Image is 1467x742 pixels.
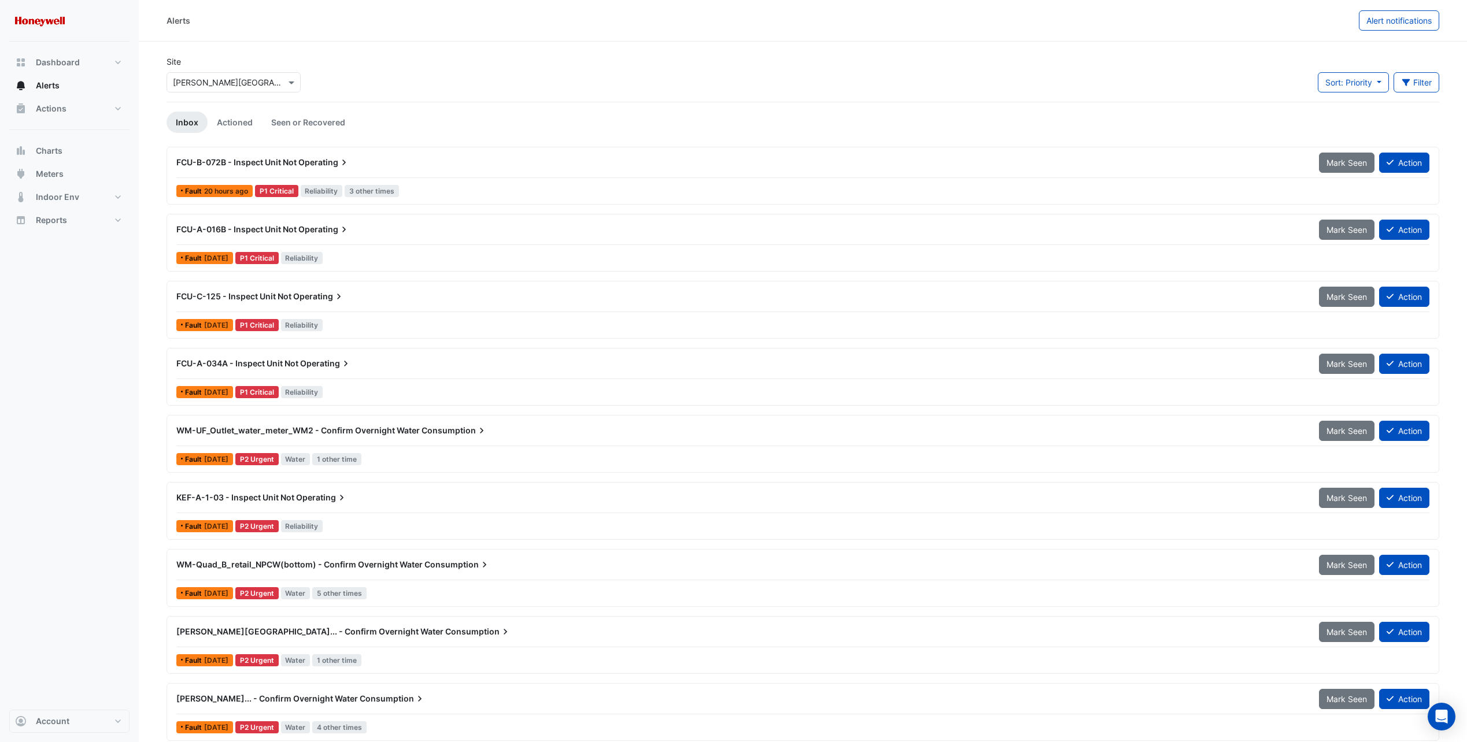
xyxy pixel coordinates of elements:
[1379,689,1429,709] button: Action
[1326,359,1367,369] span: Mark Seen
[360,693,426,704] span: Consumption
[204,388,228,396] span: Mon 25-Aug-2025 09:00 AEST
[1319,153,1374,173] button: Mark Seen
[1379,555,1429,575] button: Action
[293,291,345,302] span: Operating
[185,389,204,396] span: Fault
[1326,560,1367,570] span: Mark Seen
[176,157,297,167] span: FCU-B-072B - Inspect Unit Not
[185,724,204,731] span: Fault
[1326,158,1367,168] span: Mark Seen
[1366,16,1432,25] span: Alert notifications
[9,97,130,120] button: Actions
[281,721,311,733] span: Water
[312,721,367,733] span: 4 other times
[185,188,204,195] span: Fault
[345,185,399,197] span: 3 other times
[185,590,204,597] span: Fault
[281,587,311,599] span: Water
[185,523,204,530] span: Fault
[9,162,130,185] button: Meters
[1319,287,1374,307] button: Mark Seen
[185,322,204,329] span: Fault
[424,559,490,570] span: Consumption
[312,453,361,465] span: 1 other time
[296,492,348,503] span: Operating
[14,9,66,32] img: Company Logo
[204,254,228,262] span: Wed 03-Sep-2025 12:00 AEST
[176,291,291,301] span: FCU-C-125 - Inspect Unit Not
[9,74,130,97] button: Alerts
[185,456,204,463] span: Fault
[185,657,204,664] span: Fault
[1379,622,1429,642] button: Action
[312,654,361,666] span: 1 other time
[1394,72,1440,92] button: Filter
[235,520,279,532] div: P2 Urgent
[15,80,27,91] app-icon: Alerts
[176,559,423,569] span: WM-Quad_B_retail_NPCW(bottom) - Confirm Overnight Water
[9,51,130,74] button: Dashboard
[208,112,262,133] a: Actioned
[1319,689,1374,709] button: Mark Seen
[1428,703,1455,730] div: Open Intercom Messenger
[255,185,298,197] div: P1 Critical
[176,358,298,368] span: FCU-A-034A - Inspect Unit Not
[176,224,297,234] span: FCU-A-016B - Inspect Unit Not
[167,112,208,133] a: Inbox
[1326,292,1367,302] span: Mark Seen
[1319,488,1374,508] button: Mark Seen
[167,55,181,68] label: Site
[281,654,311,666] span: Water
[281,252,323,264] span: Reliability
[204,589,228,598] span: Mon 08-Sep-2025 05:32 AEST
[176,425,420,435] span: WM-UF_Outlet_water_meter_WM2 - Confirm Overnight Water
[312,587,367,599] span: 5 other times
[298,224,350,235] span: Operating
[235,721,279,733] div: P2 Urgent
[1326,225,1367,235] span: Mark Seen
[9,209,130,232] button: Reports
[15,103,27,114] app-icon: Actions
[36,214,67,226] span: Reports
[176,626,444,636] span: [PERSON_NAME][GEOGRAPHIC_DATA]... - Confirm Overnight Water
[281,319,323,331] span: Reliability
[1326,426,1367,436] span: Mark Seen
[235,252,279,264] div: P1 Critical
[36,145,62,157] span: Charts
[15,57,27,68] app-icon: Dashboard
[15,214,27,226] app-icon: Reports
[1379,488,1429,508] button: Action
[422,425,487,436] span: Consumption
[1326,627,1367,637] span: Mark Seen
[9,185,130,209] button: Indoor Env
[1319,622,1374,642] button: Mark Seen
[1319,220,1374,240] button: Mark Seen
[9,139,130,162] button: Charts
[445,626,511,637] span: Consumption
[1326,694,1367,704] span: Mark Seen
[176,492,294,502] span: KEF-A-1-03 - Inspect Unit Not
[300,358,352,369] span: Operating
[36,715,69,727] span: Account
[15,145,27,157] app-icon: Charts
[36,103,66,114] span: Actions
[36,191,79,203] span: Indoor Env
[204,187,248,195] span: Wed 10-Sep-2025 11:15 AEST
[1359,10,1439,31] button: Alert notifications
[235,587,279,599] div: P2 Urgent
[1379,153,1429,173] button: Action
[204,321,228,329] span: Tue 02-Sep-2025 09:00 AEST
[167,14,190,27] div: Alerts
[204,455,228,463] span: Wed 10-Sep-2025 00:16 AEST
[281,453,311,465] span: Water
[281,520,323,532] span: Reliability
[36,168,64,180] span: Meters
[185,255,204,262] span: Fault
[1318,72,1389,92] button: Sort: Priority
[15,168,27,180] app-icon: Meters
[235,654,279,666] div: P2 Urgent
[1319,555,1374,575] button: Mark Seen
[1326,493,1367,503] span: Mark Seen
[176,693,358,703] span: [PERSON_NAME]... - Confirm Overnight Water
